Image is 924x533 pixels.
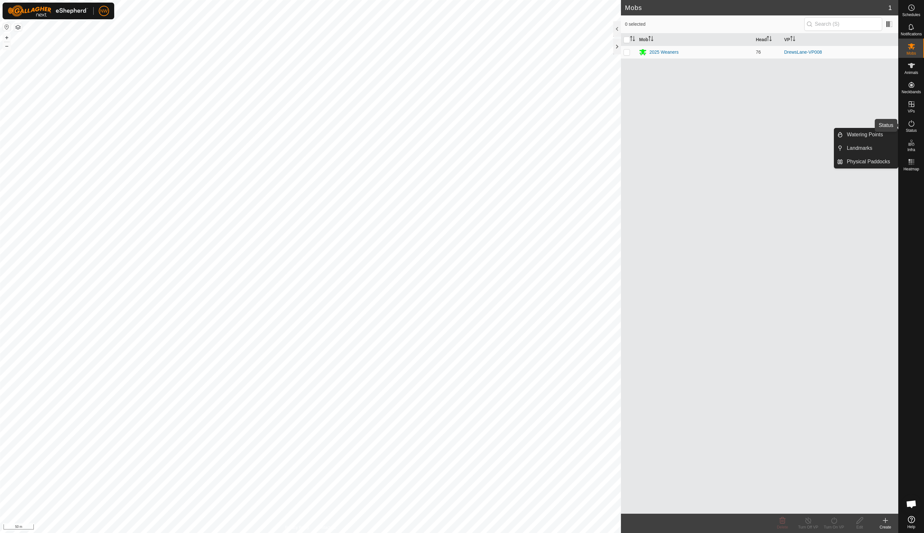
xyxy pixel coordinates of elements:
button: Map Layers [14,23,22,31]
div: Edit [847,524,873,530]
span: Watering Points [847,131,883,139]
a: Help [899,513,924,531]
span: Neckbands [901,90,921,94]
span: Mobs [907,51,916,55]
span: VPs [908,109,915,113]
span: 0 selected [625,21,804,28]
img: Gallagher Logo [8,5,88,17]
li: Landmarks [834,142,898,155]
div: Turn On VP [821,524,847,530]
span: Notifications [901,32,922,36]
span: Heatmap [903,167,919,171]
a: Watering Points [843,128,898,141]
div: 2025 Weaners [649,49,679,56]
a: Landmarks [843,142,898,155]
button: Reset Map [3,23,11,31]
h2: Mobs [625,4,888,12]
a: DrewsLane-VP008 [784,50,822,55]
div: Open chat [902,494,921,514]
span: Physical Paddocks [847,158,890,166]
li: Physical Paddocks [834,155,898,168]
span: Status [906,129,917,132]
div: Create [873,524,898,530]
p-sorticon: Activate to sort [767,37,772,42]
p-sorticon: Activate to sort [648,37,653,42]
button: + [3,34,11,41]
span: Animals [904,71,918,75]
p-sorticon: Activate to sort [790,37,795,42]
p-sorticon: Activate to sort [630,37,635,42]
span: NW [100,8,107,14]
a: Contact Us [317,525,336,530]
span: Schedules [902,13,920,17]
a: Privacy Policy [285,525,309,530]
th: Head [753,33,781,46]
span: 76 [756,50,761,55]
span: Delete [777,525,788,529]
div: Turn Off VP [795,524,821,530]
span: Infra [907,148,915,152]
span: Landmarks [847,144,872,152]
button: – [3,42,11,50]
li: Watering Points [834,128,898,141]
input: Search (S) [804,17,882,31]
th: VP [781,33,898,46]
span: 1 [888,3,892,13]
th: Mob [636,33,753,46]
a: Physical Paddocks [843,155,898,168]
span: Help [907,525,915,529]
